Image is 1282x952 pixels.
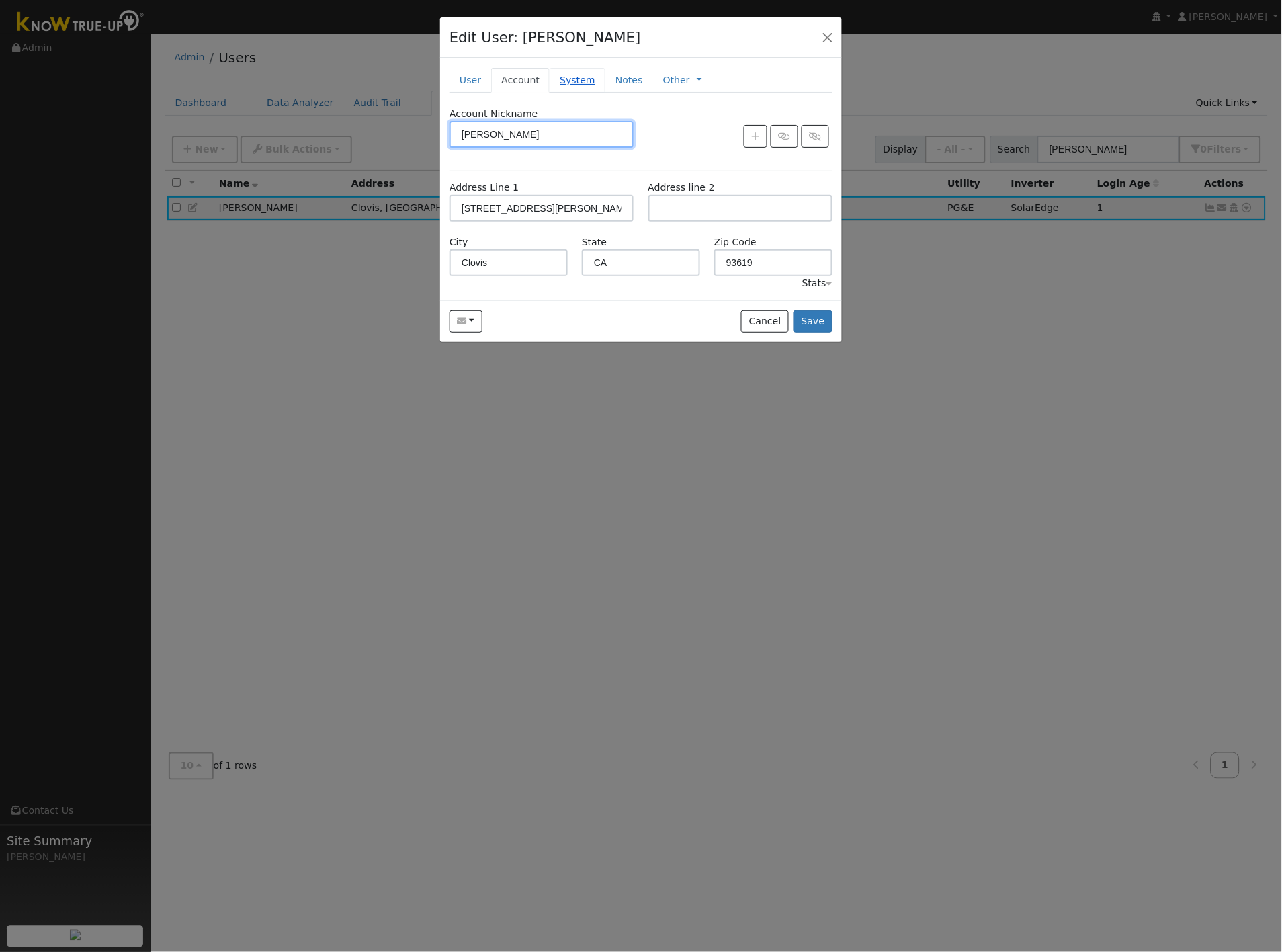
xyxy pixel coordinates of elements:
[605,68,653,93] a: Notes
[450,310,482,333] button: Ken@barkendevcon.com
[450,68,491,93] a: User
[802,125,829,148] button: Unlink Account
[491,68,550,93] a: Account
[450,181,519,195] label: Address Line 1
[450,107,538,121] label: Account Nickname
[794,310,832,333] button: Save
[802,276,832,290] div: Stats
[741,310,789,333] button: Cancel
[450,27,641,48] h4: Edit User: [PERSON_NAME]
[450,235,468,249] label: City
[648,181,715,195] label: Address line 2
[550,68,605,93] a: System
[744,125,767,148] button: Create New Account
[771,125,798,148] button: Link Account
[582,235,607,249] label: State
[714,235,757,249] label: Zip Code
[663,73,690,87] a: Other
